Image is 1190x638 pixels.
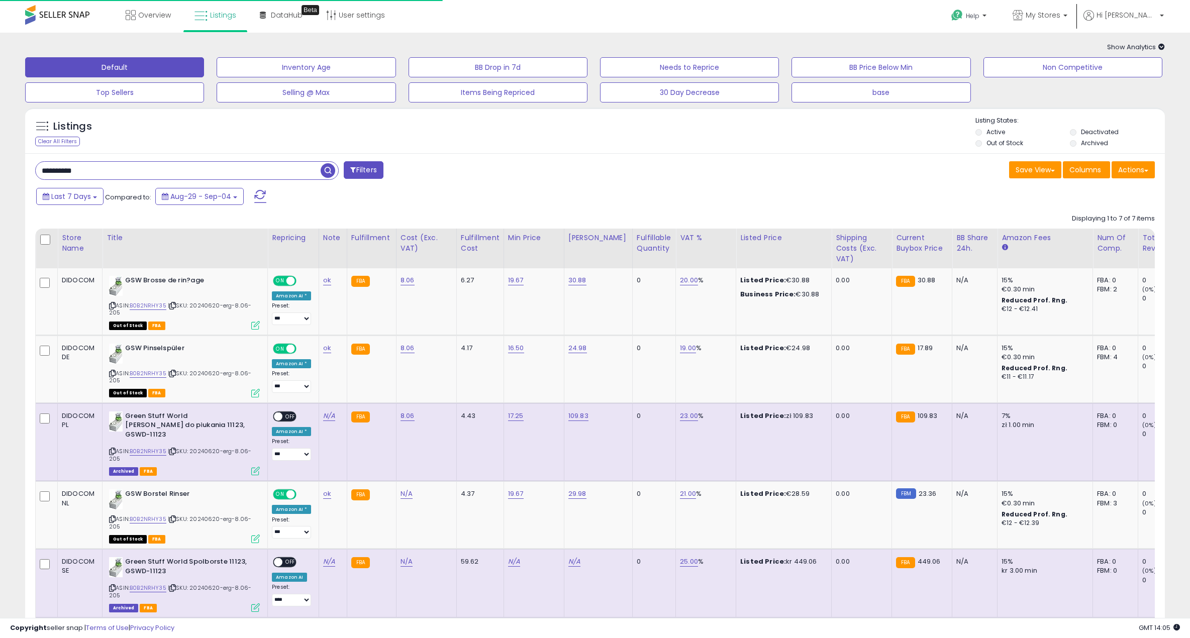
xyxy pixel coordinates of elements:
div: 0 [1142,294,1183,303]
button: Last 7 Days [36,188,104,205]
div: Amazon AI * [272,427,311,436]
div: Fulfillment Cost [461,233,500,254]
small: (0%) [1142,421,1156,429]
div: % [680,276,728,285]
span: Listings that have been deleted from Seller Central [109,467,138,476]
div: 4.43 [461,411,496,420]
p: Listing States: [975,116,1165,126]
div: 0 [637,344,668,353]
i: Get Help [951,9,963,22]
a: 20.00 [680,275,698,285]
span: Compared to: [105,192,151,202]
span: ON [274,344,286,353]
span: | SKU: 20240620-erg-8.06-205 [109,447,251,462]
button: 30 Day Decrease [600,82,779,102]
a: B0B2NRHY35 [130,515,166,523]
div: 0 [1142,430,1183,439]
div: ASIN: [109,411,260,475]
small: FBA [896,344,915,355]
b: Business Price: [740,289,796,299]
span: 449.06 [918,557,941,566]
div: FBM: 3 [1097,499,1130,508]
div: Num of Comp. [1097,233,1134,254]
span: OFF [295,277,311,285]
div: Preset: [272,302,311,325]
div: Note [323,233,343,243]
b: Listed Price: [740,557,786,566]
small: FBA [351,276,370,287]
div: FBA: 0 [1097,411,1130,420]
a: 24.98 [568,343,587,353]
div: Preset: [272,438,311,461]
a: Terms of Use [86,623,129,632]
div: Amazon AI [272,573,307,582]
a: 19.67 [508,489,524,499]
span: | SKU: 20240620-erg-8.06-205 [109,515,251,530]
b: Reduced Prof. Rng. [1002,510,1067,518]
div: 15% [1002,344,1085,353]
div: 0 [1142,276,1183,285]
a: B0B2NRHY35 [130,301,166,310]
b: Green Stuff World Spolborste 11123, GSWD-11123 [125,557,247,578]
div: Clear All Filters [35,137,80,146]
div: ASIN: [109,489,260,542]
div: €12 - €12.39 [1002,519,1085,527]
img: 31-BsZXZJHL._SL40_.jpg [109,489,123,509]
small: FBM [896,488,916,499]
div: Fulfillment [351,233,392,243]
div: 0.00 [836,489,884,498]
label: Deactivated [1081,128,1119,136]
small: FBA [351,557,370,568]
div: 0 [1142,362,1183,371]
div: % [680,411,728,420]
b: GSW Pinselspüler [125,344,247,356]
span: Aug-29 - Sep-04 [170,191,231,201]
div: 15% [1002,489,1085,498]
a: 8.06 [401,275,415,285]
span: 23.36 [919,489,937,498]
div: % [680,489,728,498]
span: All listings that are currently out of stock and unavailable for purchase on Amazon [109,322,147,330]
a: 16.50 [508,343,524,353]
span: Last 7 Days [51,191,91,201]
div: 59.62 [461,557,496,566]
a: N/A [323,557,335,567]
b: GSW Brosse de rin?age [125,276,247,288]
div: N/A [956,276,989,285]
button: Columns [1063,161,1110,178]
div: FBA: 0 [1097,489,1130,498]
div: Preset: [272,370,311,393]
span: 17.89 [918,343,933,353]
span: FBA [148,535,165,544]
b: Listed Price: [740,411,786,420]
div: FBA: 0 [1097,276,1130,285]
span: Columns [1069,165,1101,175]
button: Non Competitive [983,57,1162,77]
div: 4.37 [461,489,496,498]
button: Selling @ Max [217,82,395,102]
small: FBA [351,411,370,422]
a: ok [323,343,331,353]
div: 4.17 [461,344,496,353]
a: N/A [401,557,413,567]
a: B0B2NRHY35 [130,369,166,378]
div: 15% [1002,276,1085,285]
span: Hi [PERSON_NAME] [1097,10,1157,20]
img: 31-BsZXZJHL._SL40_.jpg [109,344,123,364]
a: 30.88 [568,275,586,285]
span: OFF [282,412,299,420]
span: 30.88 [918,275,936,285]
a: Hi [PERSON_NAME] [1083,10,1164,33]
div: €24.98 [740,344,824,353]
button: Aug-29 - Sep-04 [155,188,244,205]
a: Help [943,2,997,33]
div: [PERSON_NAME] [568,233,628,243]
img: 31-BsZXZJHL._SL40_.jpg [109,411,123,432]
div: 7% [1002,411,1085,420]
div: Displaying 1 to 7 of 7 items [1072,214,1155,224]
div: DIDOCOM [62,276,94,285]
div: kr 449.06 [740,557,824,566]
a: 23.00 [680,411,698,421]
div: Amazon AI * [272,359,311,368]
b: GSW Borstel Rinser [125,489,247,501]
